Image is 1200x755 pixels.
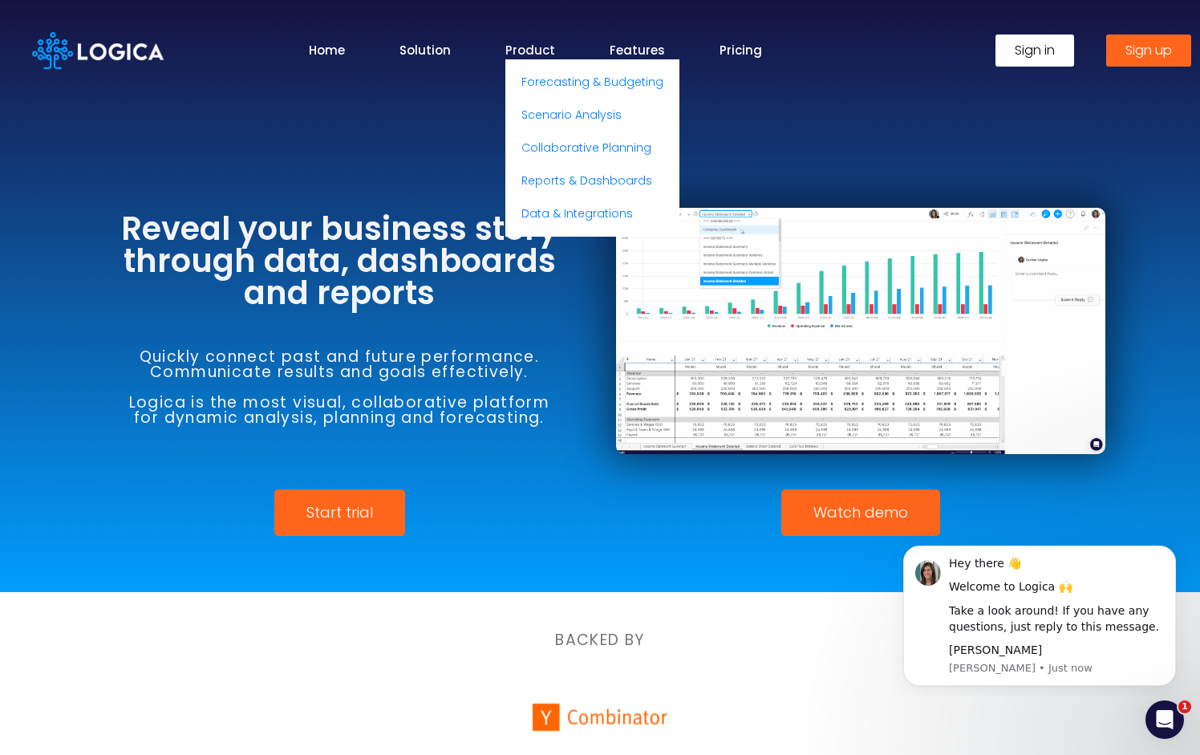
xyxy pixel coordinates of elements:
[995,35,1074,67] a: Sign in
[399,41,451,59] a: Solution
[720,41,762,59] a: Pricing
[1145,700,1184,739] iframe: Intercom live chat
[32,40,163,59] a: Logica
[505,197,679,230] a: Data & Integrations
[1015,44,1055,57] span: Sign in
[274,489,405,536] a: Start trial
[32,32,163,69] img: Logica
[781,489,940,536] a: Watch demo
[610,41,665,59] a: Features
[1106,35,1191,67] a: Sign up
[95,213,584,309] h3: Reveal your business story through data, dashboards and reports
[505,164,679,197] a: Reports & Dashboards
[1178,700,1191,713] span: 1
[167,632,1033,647] h6: BACKED BY
[505,41,555,59] a: Product
[879,531,1200,696] iframe: Intercom notifications message
[505,66,679,99] a: Forecasting & Budgeting
[306,505,373,520] span: Start trial
[505,99,679,132] a: Scenario Analysis
[309,41,345,59] a: Home
[1125,44,1172,57] span: Sign up
[813,505,908,520] span: Watch demo
[505,59,679,237] ul: Product
[505,132,679,164] a: Collaborative Planning
[95,349,584,425] h6: Quickly connect past and future performance. Communicate results and goals effectively. Logica is...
